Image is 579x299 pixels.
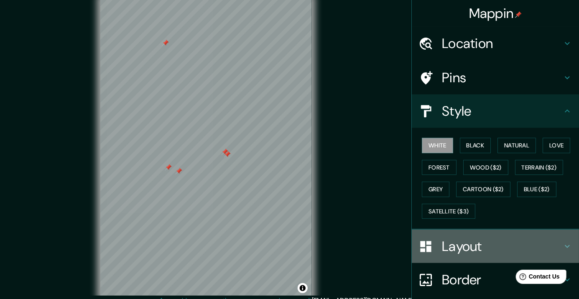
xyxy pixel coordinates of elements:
[298,283,308,293] button: Toggle attribution
[422,182,449,197] button: Grey
[422,160,457,175] button: Forest
[505,266,570,290] iframe: Help widget launcher
[517,182,556,197] button: Blue ($2)
[412,61,579,94] div: Pins
[497,138,536,153] button: Natural
[412,27,579,60] div: Location
[442,69,562,86] h4: Pins
[442,35,562,52] h4: Location
[412,94,579,128] div: Style
[515,160,564,175] button: Terrain ($2)
[412,230,579,263] div: Layout
[422,204,475,219] button: Satellite ($3)
[456,182,510,197] button: Cartoon ($2)
[442,238,562,255] h4: Layout
[422,138,453,153] button: White
[469,5,522,22] h4: Mappin
[543,138,570,153] button: Love
[412,263,579,296] div: Border
[442,103,562,119] h4: Style
[460,138,491,153] button: Black
[515,11,522,18] img: pin-icon.png
[463,160,508,175] button: Wood ($2)
[442,271,562,288] h4: Border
